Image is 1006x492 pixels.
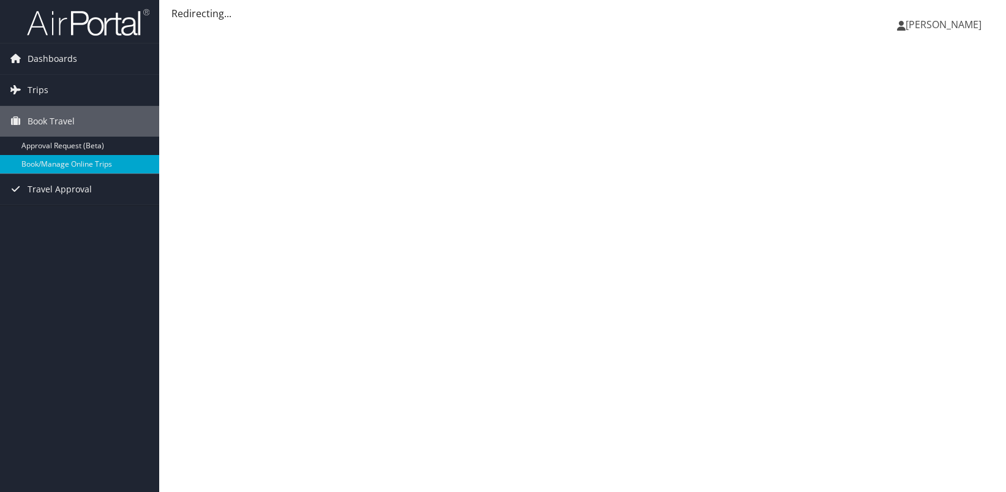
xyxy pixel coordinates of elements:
[906,18,982,31] span: [PERSON_NAME]
[171,6,994,21] div: Redirecting...
[28,174,92,205] span: Travel Approval
[28,75,48,105] span: Trips
[27,8,149,37] img: airportal-logo.png
[28,106,75,137] span: Book Travel
[28,44,77,74] span: Dashboards
[897,6,994,43] a: [PERSON_NAME]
